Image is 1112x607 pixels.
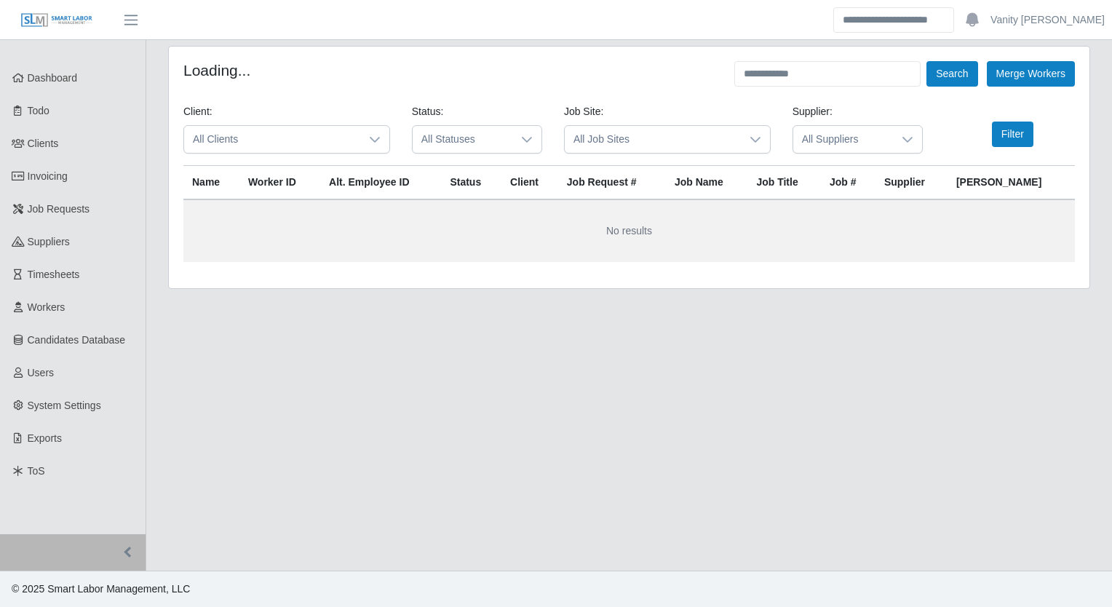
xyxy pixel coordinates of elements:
[413,126,512,153] span: All Statuses
[28,465,45,477] span: ToS
[28,301,65,313] span: Workers
[28,105,49,116] span: Todo
[412,104,444,119] label: Status:
[948,166,1075,200] th: [PERSON_NAME]
[990,12,1105,28] a: Vanity [PERSON_NAME]
[28,138,59,149] span: Clients
[565,126,741,153] span: All Job Sites
[183,166,239,200] th: Name
[747,166,821,200] th: Job Title
[28,432,62,444] span: Exports
[992,122,1033,147] button: Filter
[875,166,948,200] th: Supplier
[183,199,1075,262] td: No results
[558,166,666,200] th: Job Request #
[28,367,55,378] span: Users
[793,104,833,119] label: Supplier:
[441,166,501,200] th: Status
[320,166,441,200] th: Alt. Employee ID
[184,126,360,153] span: All Clients
[12,583,190,595] span: © 2025 Smart Labor Management, LLC
[926,61,977,87] button: Search
[28,400,101,411] span: System Settings
[28,170,68,182] span: Invoicing
[666,166,747,200] th: Job Name
[564,104,603,119] label: Job Site:
[28,203,90,215] span: Job Requests
[28,72,78,84] span: Dashboard
[20,12,93,28] img: SLM Logo
[183,104,213,119] label: Client:
[501,166,558,200] th: Client
[28,236,70,247] span: Suppliers
[183,61,250,79] h4: Loading...
[239,166,320,200] th: Worker ID
[28,334,126,346] span: Candidates Database
[987,61,1075,87] button: Merge Workers
[28,269,80,280] span: Timesheets
[793,126,893,153] span: All Suppliers
[833,7,954,33] input: Search
[821,166,875,200] th: Job #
